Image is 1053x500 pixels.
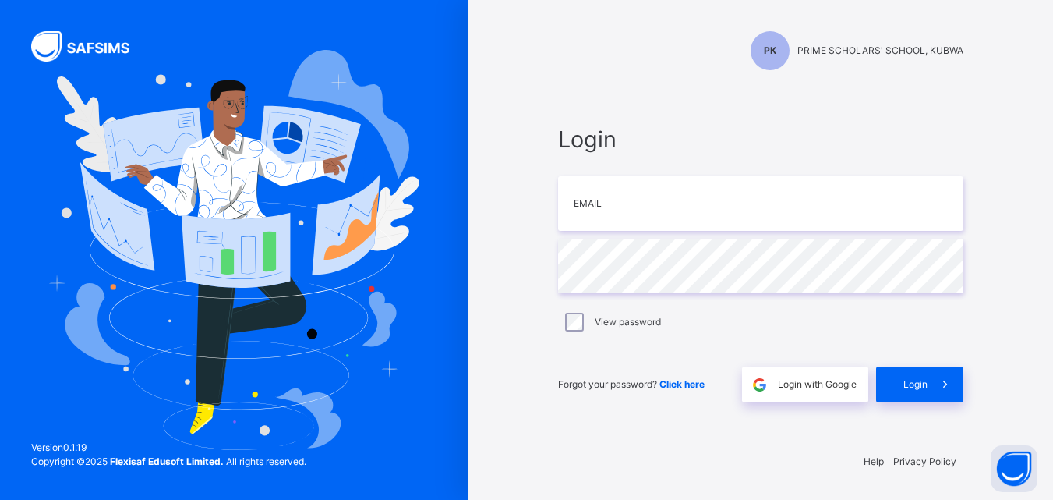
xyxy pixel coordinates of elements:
a: Help [864,456,884,467]
button: Open asap [991,445,1037,492]
strong: Flexisaf Edusoft Limited. [110,456,224,467]
span: Login with Google [778,378,857,392]
span: PRIME SCHOLARS' SCHOOL, KUBWA [797,44,963,58]
img: SAFSIMS Logo [31,31,148,62]
img: google.396cfc9801f0270233282035f929180a.svg [751,376,769,394]
img: Hero Image [48,50,419,449]
label: View password [595,315,661,329]
a: Click here [659,378,705,390]
a: Privacy Policy [893,456,956,467]
span: Login [903,378,928,392]
span: PK [764,44,776,58]
span: Login [558,122,963,156]
span: Version 0.1.19 [31,441,306,455]
span: Copyright © 2025 All rights reserved. [31,456,306,467]
span: Forgot your password? [558,378,705,390]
